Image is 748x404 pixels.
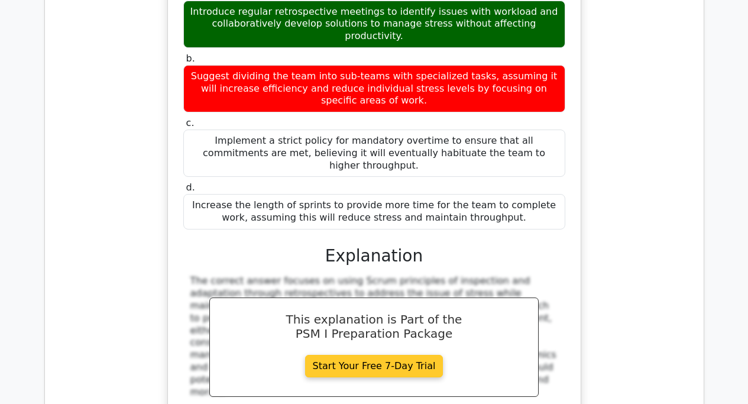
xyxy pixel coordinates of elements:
[190,246,558,266] h3: Explanation
[186,53,195,64] span: b.
[183,65,565,112] div: Suggest dividing the team into sub-teams with specialized tasks, assuming it will increase effici...
[190,275,558,398] div: The correct answer focuses on using Scrum principles of inspection and adaptation through retrosp...
[183,130,565,177] div: Implement a strict policy for mandatory overtime to ensure that all commitments are met, believin...
[183,194,565,230] div: Increase the length of sprints to provide more time for the team to complete work, assuming this ...
[186,182,195,193] span: d.
[186,117,195,128] span: c.
[183,1,565,48] div: Introduce regular retrospective meetings to identify issues with workload and collaboratively dev...
[305,355,443,377] a: Start Your Free 7-Day Trial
